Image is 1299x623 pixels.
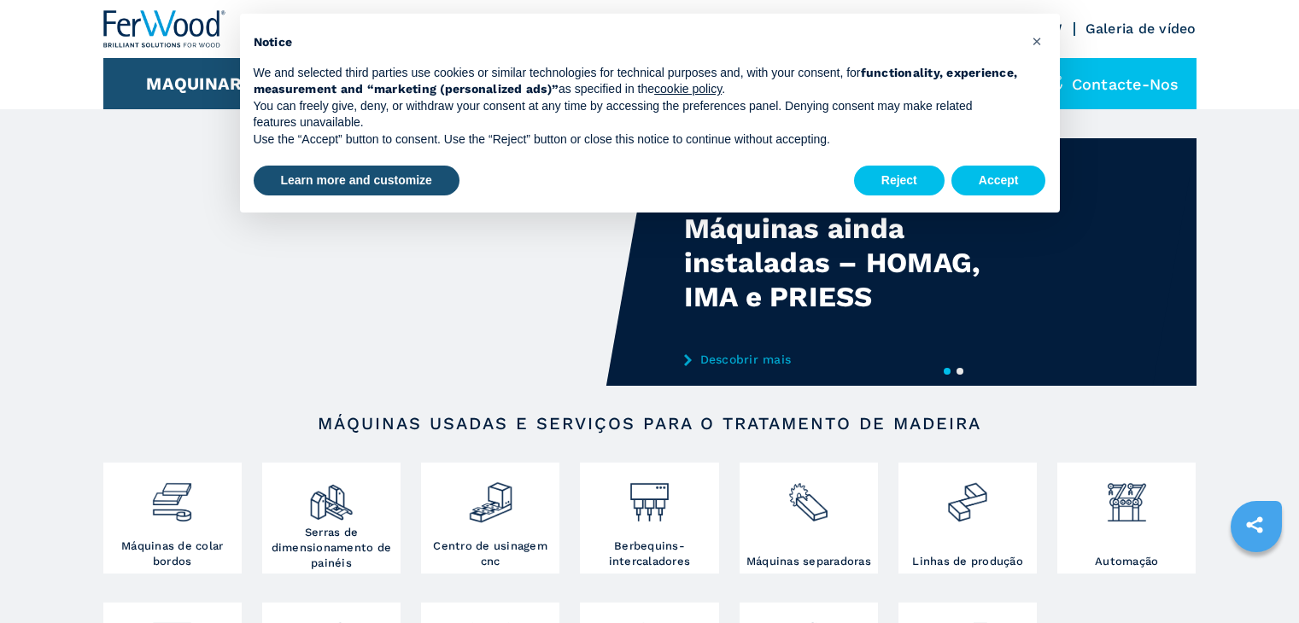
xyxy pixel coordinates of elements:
a: Máquinas de colar bordos [103,463,242,574]
iframe: Chat [1226,546,1286,610]
img: foratrici_inseritrici_2.png [627,467,672,525]
button: Learn more and customize [254,166,459,196]
h2: Máquinas usadas e serviços para o tratamento de madeira [158,413,1142,434]
h3: Automação [1095,554,1158,569]
a: Centro de usinagem cnc [421,463,559,574]
button: Reject [854,166,945,196]
img: Ferwood [103,10,226,48]
a: Descobrir mais [684,352,1019,366]
p: We and selected third parties use cookies or similar technologies for technical purposes and, wit... [254,65,1019,98]
p: Use the “Accept” button to consent. Use the “Reject” button or close this notice to continue with... [254,131,1019,148]
h2: Notice [254,34,1019,51]
p: You can freely give, deny, or withdraw your consent at any time by accessing the preferences pane... [254,98,1019,131]
video: Your browser does not support the video tag. [103,138,650,386]
strong: functionality, experience, measurement and “marketing (personalized ads)” [254,66,1018,96]
h3: Máquinas separadoras [746,554,871,569]
img: bordatrici_1.png [149,467,195,525]
a: cookie policy [654,82,722,96]
a: sharethis [1233,504,1276,546]
div: Contacte-nos [1029,58,1197,109]
a: Automação [1057,463,1196,574]
a: Máquinas separadoras [740,463,878,574]
img: squadratrici_2.png [308,467,354,525]
a: Serras de dimensionamento de painéis [262,463,401,574]
button: Accept [951,166,1046,196]
button: 2 [957,368,963,375]
button: Close this notice [1024,27,1051,55]
a: Galeria de vídeo [1085,20,1197,37]
a: Linhas de produção [898,463,1037,574]
button: Maquinaria [146,73,260,94]
img: linee_di_produzione_2.png [945,467,990,525]
span: × [1032,31,1042,51]
h3: Centro de usinagem cnc [425,539,555,569]
h3: Linhas de produção [912,554,1023,569]
h3: Máquinas de colar bordos [108,539,237,569]
img: centro_di_lavoro_cnc_2.png [468,467,513,525]
h3: Serras de dimensionamento de painéis [266,525,396,571]
a: Berbequins-intercaladores [580,463,718,574]
button: 1 [944,368,951,375]
img: sezionatrici_2.png [786,467,831,525]
img: automazione.png [1104,467,1150,525]
h3: Berbequins-intercaladores [584,539,714,569]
